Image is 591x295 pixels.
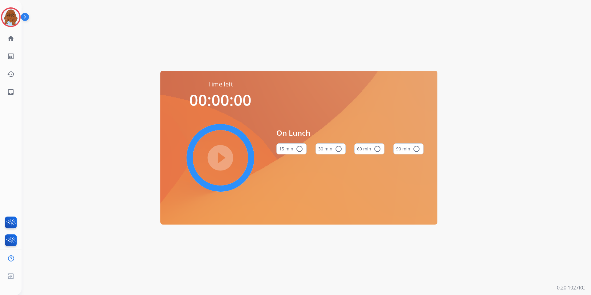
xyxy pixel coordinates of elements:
mat-icon: radio_button_unchecked [296,145,303,153]
mat-icon: home [7,35,14,42]
mat-icon: list_alt [7,53,14,60]
img: avatar [2,9,19,26]
button: 60 min [354,143,384,154]
mat-icon: history [7,70,14,78]
p: 0.20.1027RC [557,284,585,291]
span: Time left [208,80,233,89]
mat-icon: radio_button_unchecked [374,145,381,153]
mat-icon: radio_button_unchecked [335,145,342,153]
span: On Lunch [276,127,424,138]
mat-icon: radio_button_unchecked [413,145,420,153]
mat-icon: inbox [7,88,14,96]
span: 00:00:00 [189,90,251,110]
button: 90 min [393,143,424,154]
button: 30 min [316,143,346,154]
button: 15 min [276,143,307,154]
